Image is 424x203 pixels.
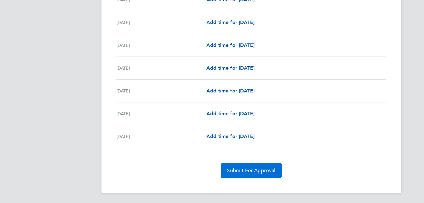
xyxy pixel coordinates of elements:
span: Add time for [DATE] [206,111,254,116]
div: [DATE] [116,64,206,72]
div: [DATE] [116,110,206,117]
a: Add time for [DATE] [206,42,254,49]
span: Submit For Approval [227,167,275,174]
span: Add time for [DATE] [206,88,254,94]
div: [DATE] [116,87,206,95]
span: Add time for [DATE] [206,133,254,139]
div: [DATE] [116,133,206,140]
button: Submit For Approval [221,163,282,178]
div: [DATE] [116,42,206,49]
a: Add time for [DATE] [206,19,254,26]
div: [DATE] [116,19,206,26]
span: Add time for [DATE] [206,65,254,71]
a: Add time for [DATE] [206,133,254,140]
span: Add time for [DATE] [206,19,254,25]
span: Add time for [DATE] [206,42,254,48]
a: Add time for [DATE] [206,64,254,72]
a: Add time for [DATE] [206,110,254,117]
a: Add time for [DATE] [206,87,254,95]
